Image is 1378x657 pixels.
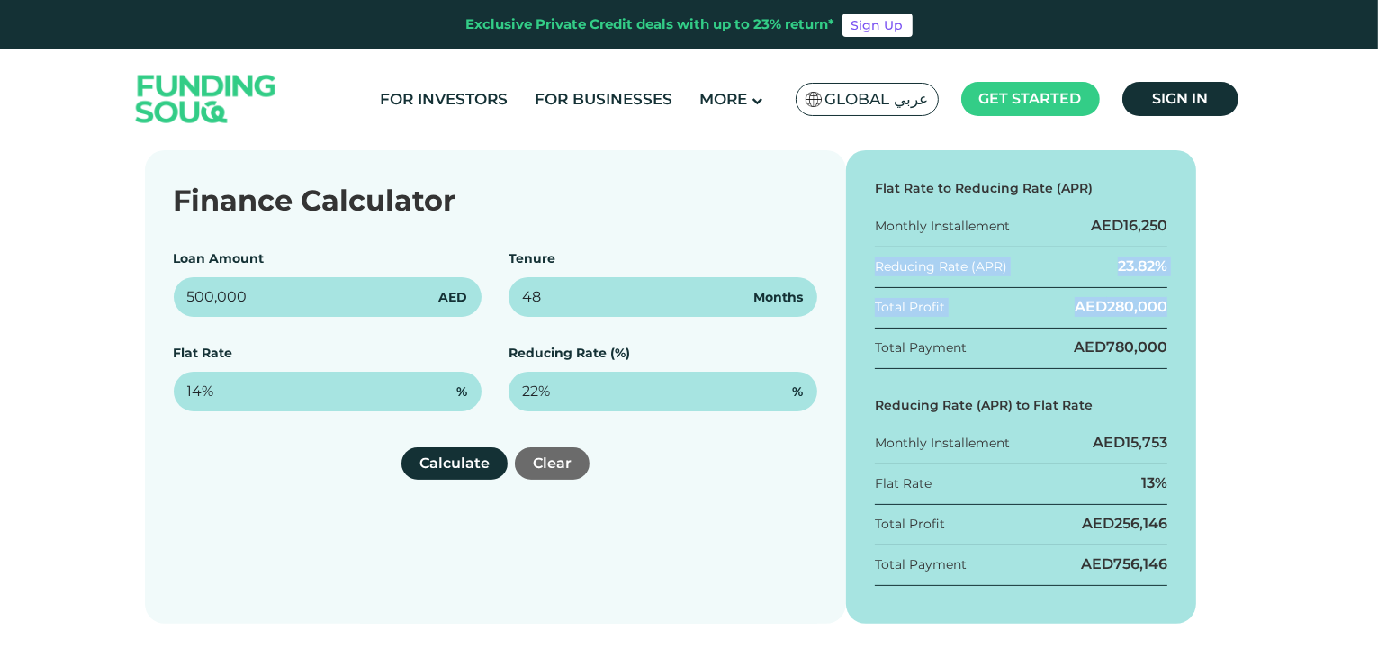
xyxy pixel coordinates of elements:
span: More [699,90,747,108]
div: Total Profit [875,298,945,317]
a: Sign Up [842,13,913,37]
span: % [792,382,803,401]
span: % [456,382,467,401]
div: AED [1075,297,1167,317]
div: AED [1081,554,1167,574]
div: Finance Calculator [174,179,817,222]
button: Clear [515,447,590,480]
span: 756,146 [1113,555,1167,572]
span: AED [438,288,467,307]
a: Sign in [1122,82,1238,116]
img: SA Flag [806,92,822,107]
div: Flat Rate to Reducing Rate (APR) [875,179,1168,198]
div: AED [1091,216,1167,236]
span: 280,000 [1107,298,1167,315]
div: AED [1074,337,1167,357]
div: Reducing Rate (APR) [875,257,1007,276]
div: Total Payment [875,555,967,574]
span: 16,250 [1123,217,1167,234]
button: Calculate [401,447,508,480]
div: Total Profit [875,515,945,534]
span: Global عربي [825,89,929,110]
a: For Investors [375,85,512,114]
div: Monthly Installement [875,217,1010,236]
div: AED [1082,514,1167,534]
a: For Businesses [530,85,677,114]
span: Sign in [1152,90,1208,107]
div: AED [1093,433,1167,453]
label: Reducing Rate (%) [509,345,630,361]
div: 23.82% [1118,256,1167,276]
span: 256,146 [1114,515,1167,532]
span: 780,000 [1106,338,1167,355]
label: Flat Rate [174,345,233,361]
div: Total Payment [875,338,967,357]
img: Logo [118,54,294,145]
label: Loan Amount [174,250,265,266]
div: Exclusive Private Credit deals with up to 23% return* [466,14,835,35]
span: 15,753 [1125,434,1167,451]
div: Monthly Installement [875,434,1010,453]
div: Reducing Rate (APR) to Flat Rate [875,396,1168,415]
span: Months [753,288,803,307]
div: 13% [1141,473,1167,493]
div: Flat Rate [875,474,932,493]
label: Tenure [509,250,555,266]
span: Get started [979,90,1082,107]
